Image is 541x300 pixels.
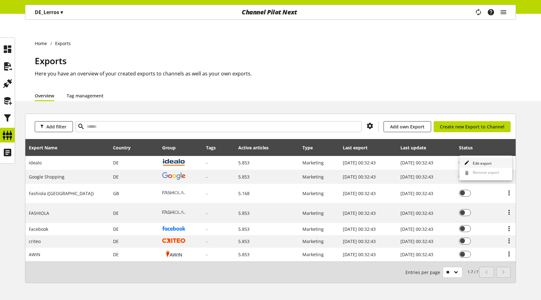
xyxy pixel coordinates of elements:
[343,174,376,180] span: [DATE] 00:32:43
[113,190,119,196] span: United Kingdom
[206,238,208,244] span: -
[162,238,185,243] img: criteo
[67,92,104,99] a: Tag management
[46,123,66,130] span: Add filter
[113,210,119,216] span: Germany
[113,160,119,166] span: Germany
[400,238,433,244] span: [DATE] 00:32:43
[459,144,479,151] div: Status
[302,174,324,180] span: Marketing
[238,251,250,257] span: 5.853
[390,123,425,130] span: Add own Export
[459,158,512,168] a: Edit export
[400,210,433,216] span: [DATE] 00:32:43
[113,238,119,244] span: Germany
[29,238,41,244] span: criteo
[29,226,48,232] span: Facebook
[384,121,431,132] a: Add own Export
[238,190,250,196] span: 5.168
[113,174,119,180] span: Germany
[162,144,182,151] div: Group
[343,238,376,244] span: [DATE] 00:32:43
[434,121,511,132] a: Create new Export to Channel
[405,269,443,276] span: Entries per page
[343,190,376,196] span: [DATE] 00:32:43
[238,160,250,166] span: 5.853
[29,251,40,257] span: AWIN
[206,210,208,216] span: -
[162,205,185,219] img: fashiola
[29,160,42,166] span: idealo
[162,172,185,180] img: google
[206,190,208,196] span: -
[343,251,376,257] span: [DATE] 00:32:43
[206,226,208,232] span: -
[162,250,185,258] img: awin
[470,161,492,166] span: Edit export
[206,144,216,151] div: Tags
[162,226,185,231] img: facebook
[113,251,119,257] span: Germany
[35,121,73,132] button: Add filter
[35,92,54,99] a: Overview
[440,123,504,130] span: Create new Export to Channel
[343,226,376,232] span: [DATE] 00:32:43
[60,9,63,16] span: ▾
[405,267,478,278] small: 1-7 / 7
[400,174,433,180] span: [DATE] 00:32:43
[29,190,94,196] span: Fashiola ([GEOGRAPHIC_DATA])
[29,210,49,216] span: FASHIOLA
[113,144,137,151] div: Country
[400,160,433,166] span: [DATE] 00:32:43
[400,226,433,232] span: [DATE] 00:32:43
[343,210,376,216] span: [DATE] 00:32:43
[343,144,374,151] div: Last export
[162,186,185,199] img: fashiola
[238,238,250,244] span: 5.853
[302,144,319,151] div: Type
[35,40,50,47] a: Home
[302,160,324,166] span: Marketing
[302,210,324,216] span: Marketing
[400,144,432,151] div: Last update
[400,190,433,196] span: [DATE] 00:32:43
[238,226,250,232] span: 5.853
[343,160,376,166] span: [DATE] 00:32:43
[25,5,516,20] nav: main navigation
[162,158,185,166] img: idealo
[29,174,64,180] span: Google Shopping
[113,226,119,232] span: Germany
[35,8,63,16] p: DE_Lerros
[302,190,324,196] span: Marketing
[35,70,516,77] h2: Here you have an overview of your created exports to channels as well as your own exports.
[35,55,67,67] span: Exports
[238,174,250,180] span: 5.853
[470,170,499,177] span: Remove export
[29,144,64,151] div: Export Name
[206,160,208,166] span: -
[302,238,324,244] span: Marketing
[206,251,208,257] span: -
[238,210,250,216] span: 5.853
[302,226,324,232] span: Marketing
[400,251,433,257] span: [DATE] 00:32:43
[238,144,275,151] div: Active articles
[206,174,208,180] span: -
[302,251,324,257] span: Marketing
